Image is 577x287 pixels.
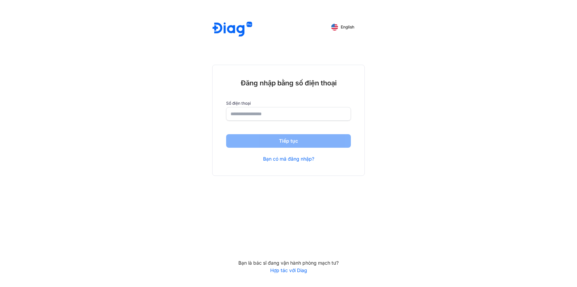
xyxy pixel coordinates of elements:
[226,134,351,148] button: Tiếp tục
[212,267,365,273] a: Hợp tác với Diag
[226,101,351,106] label: Số điện thoại
[326,22,359,33] button: English
[226,79,351,87] div: Đăng nhập bằng số điện thoại
[213,22,252,38] img: logo
[212,260,365,266] div: Bạn là bác sĩ đang vận hành phòng mạch tư?
[331,24,338,30] img: English
[263,156,314,162] a: Bạn có mã đăng nhập?
[341,25,354,29] span: English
